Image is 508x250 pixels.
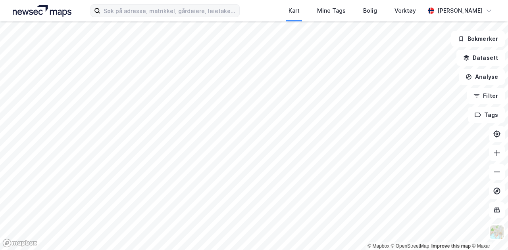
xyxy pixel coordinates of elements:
a: Improve this map [431,243,471,249]
iframe: Chat Widget [468,212,508,250]
div: Bolig [363,6,377,15]
button: Analyse [459,69,505,85]
button: Bokmerker [451,31,505,47]
div: Mine Tags [317,6,346,15]
a: Mapbox homepage [2,239,37,248]
div: Kart [289,6,300,15]
input: Søk på adresse, matrikkel, gårdeiere, leietakere eller personer [100,5,239,17]
button: Datasett [456,50,505,66]
img: logo.a4113a55bc3d86da70a041830d287a7e.svg [13,5,71,17]
a: Mapbox [368,243,389,249]
a: OpenStreetMap [391,243,429,249]
button: Tags [468,107,505,123]
button: Filter [467,88,505,104]
div: Kontrollprogram for chat [468,212,508,250]
div: [PERSON_NAME] [437,6,483,15]
div: Verktøy [394,6,416,15]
